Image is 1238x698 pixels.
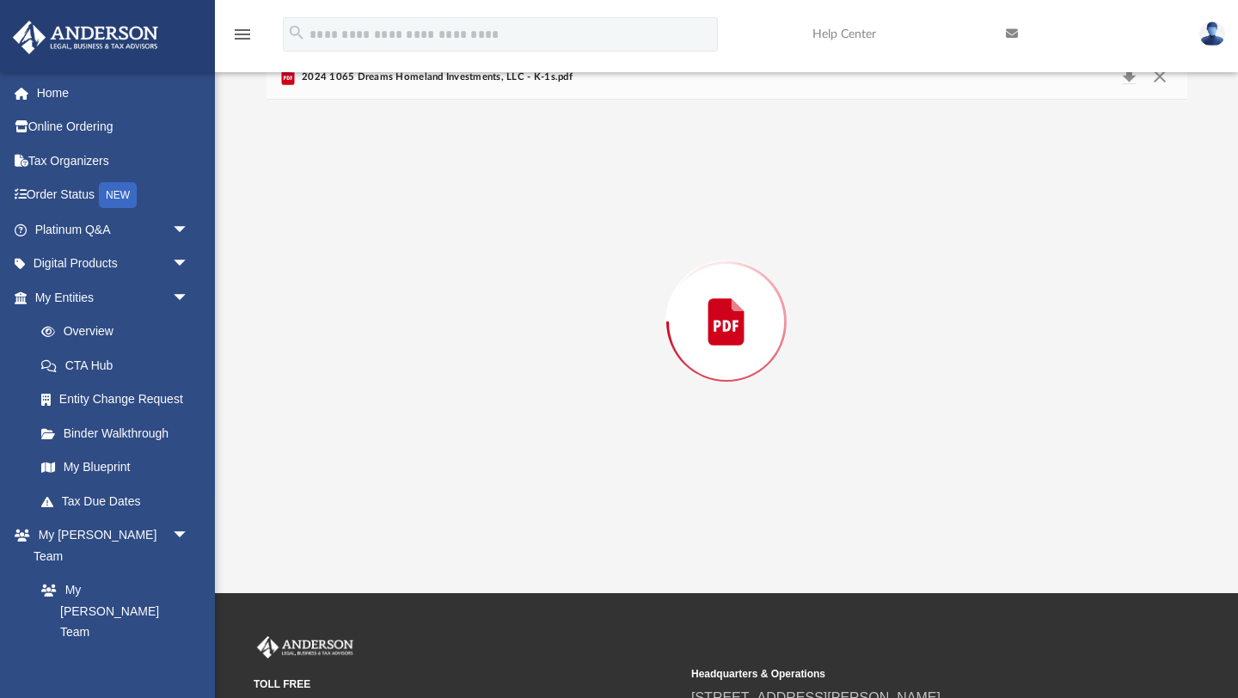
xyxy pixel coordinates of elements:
[12,212,215,247] a: Platinum Q&Aarrow_drop_down
[24,315,215,349] a: Overview
[8,21,163,54] img: Anderson Advisors Platinum Portal
[254,677,679,692] small: TOLL FREE
[1199,21,1225,46] img: User Pic
[172,212,206,248] span: arrow_drop_down
[24,416,215,450] a: Binder Walkthrough
[24,573,198,650] a: My [PERSON_NAME] Team
[172,280,206,315] span: arrow_drop_down
[172,518,206,554] span: arrow_drop_down
[24,383,215,417] a: Entity Change Request
[24,450,206,485] a: My Blueprint
[232,24,253,45] i: menu
[254,636,357,658] img: Anderson Advisors Platinum Portal
[24,484,215,518] a: Tax Due Dates
[99,182,137,208] div: NEW
[267,55,1187,544] div: Preview
[287,23,306,42] i: search
[12,144,215,178] a: Tax Organizers
[12,247,215,281] a: Digital Productsarrow_drop_down
[12,280,215,315] a: My Entitiesarrow_drop_down
[12,110,215,144] a: Online Ordering
[172,247,206,282] span: arrow_drop_down
[12,76,215,110] a: Home
[12,518,206,573] a: My [PERSON_NAME] Teamarrow_drop_down
[298,70,573,85] span: 2024 1065 Dreams Homeland Investments, LLC - K-1s.pdf
[691,666,1117,682] small: Headquarters & Operations
[12,178,215,213] a: Order StatusNEW
[1144,65,1175,89] button: Close
[24,348,215,383] a: CTA Hub
[232,33,253,45] a: menu
[1114,65,1145,89] button: Download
